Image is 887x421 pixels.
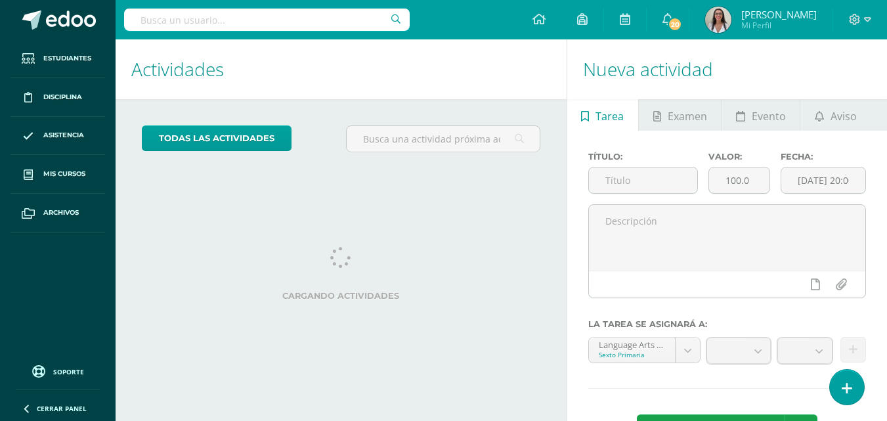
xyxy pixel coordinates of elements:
[43,92,82,102] span: Disciplina
[722,99,800,131] a: Evento
[124,9,410,31] input: Busca un usuario...
[11,39,105,78] a: Estudiantes
[831,100,857,132] span: Aviso
[142,125,292,151] a: todas las Actividades
[43,53,91,64] span: Estudiantes
[781,152,866,162] label: Fecha:
[583,39,871,99] h1: Nueva actividad
[781,167,865,193] input: Fecha de entrega
[37,404,87,413] span: Cerrar panel
[741,8,817,21] span: [PERSON_NAME]
[11,117,105,156] a: Asistencia
[705,7,731,33] img: 4879ed3d54da8211568917ad23e0edb2.png
[588,152,698,162] label: Título:
[11,78,105,117] a: Disciplina
[11,155,105,194] a: Mis cursos
[43,130,84,141] span: Asistencia
[142,291,540,301] label: Cargando actividades
[708,152,770,162] label: Valor:
[639,99,721,131] a: Examen
[589,167,697,193] input: Título
[16,362,100,380] a: Soporte
[567,99,638,131] a: Tarea
[11,194,105,233] a: Archivos
[668,100,707,132] span: Examen
[752,100,786,132] span: Evento
[589,338,701,363] a: Language Arts Pri 6 'A'Sexto Primaria
[741,20,817,31] span: Mi Perfil
[709,167,769,193] input: Puntos máximos
[668,17,682,32] span: 20
[43,169,85,179] span: Mis cursos
[599,350,666,359] div: Sexto Primaria
[53,367,84,376] span: Soporte
[595,100,624,132] span: Tarea
[131,39,551,99] h1: Actividades
[599,338,666,350] div: Language Arts Pri 6 'A'
[588,319,866,329] label: La tarea se asignará a:
[800,99,871,131] a: Aviso
[347,126,539,152] input: Busca una actividad próxima aquí...
[43,208,79,218] span: Archivos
